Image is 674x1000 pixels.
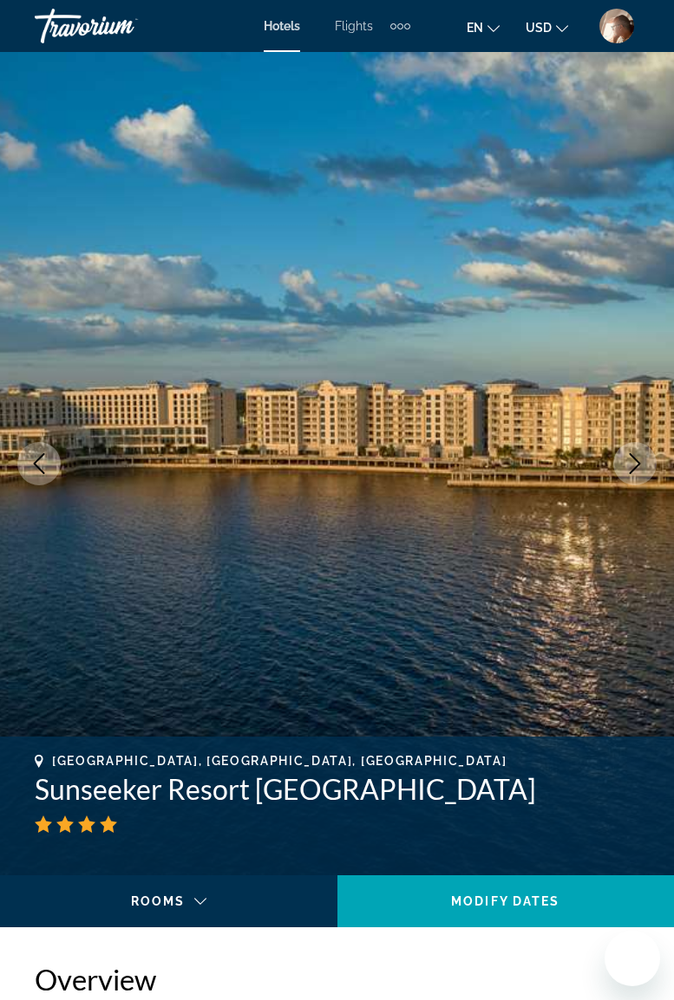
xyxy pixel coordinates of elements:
span: en [467,21,483,35]
button: User Menu [594,8,639,44]
h1: Sunseeker Resort [GEOGRAPHIC_DATA] [35,772,639,807]
span: Modify Dates [451,894,559,908]
button: Change language [467,15,500,40]
a: Hotels [264,19,300,33]
button: Extra navigation items [390,12,410,40]
button: Previous image [17,442,61,485]
iframe: Button to launch messaging window [605,931,660,986]
span: [GEOGRAPHIC_DATA], [GEOGRAPHIC_DATA], [GEOGRAPHIC_DATA] [52,754,507,768]
button: Next image [613,442,657,485]
img: User image [599,9,634,43]
h2: Overview [35,962,639,997]
a: Travorium [35,3,208,49]
a: Flights [335,19,373,33]
button: Change currency [526,15,568,40]
span: USD [526,21,552,35]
